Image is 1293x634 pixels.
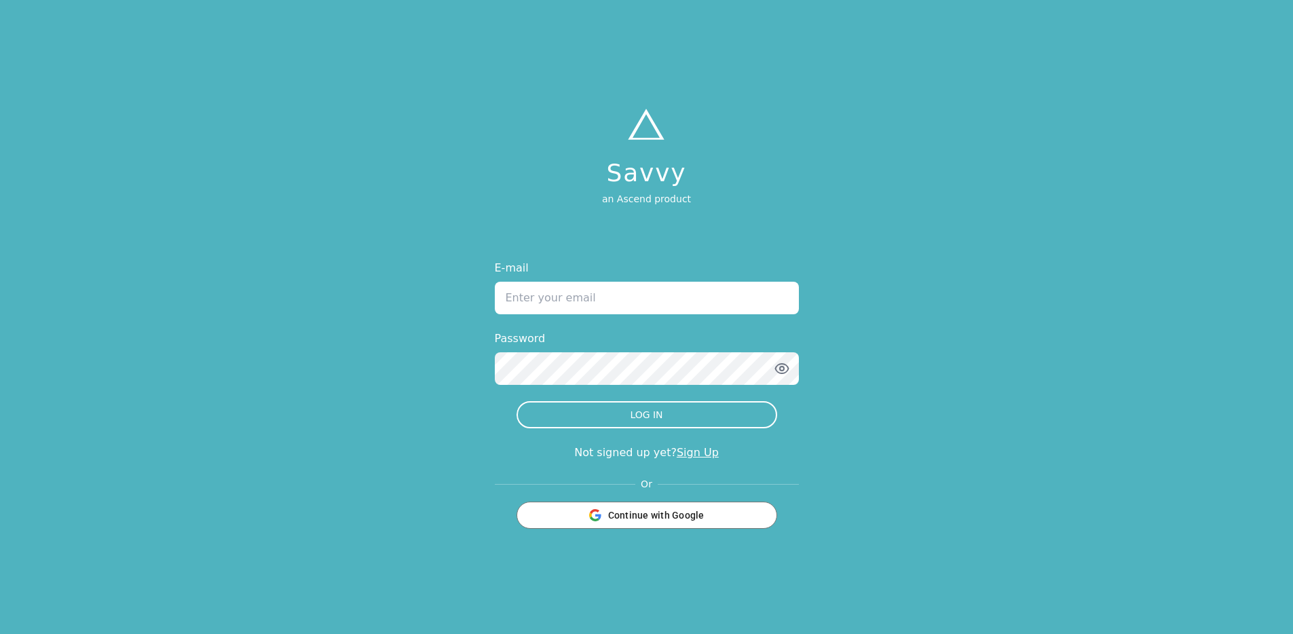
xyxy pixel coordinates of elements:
[602,192,691,206] p: an Ascend product
[608,508,705,522] span: Continue with Google
[602,160,691,187] h1: Savvy
[677,446,719,459] a: Sign Up
[517,401,777,428] button: LOG IN
[574,446,677,459] span: Not signed up yet?
[495,260,799,276] label: E-mail
[517,502,777,529] button: Continue with Google
[495,282,799,314] input: Enter your email
[495,331,799,347] label: Password
[635,477,658,491] span: Or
